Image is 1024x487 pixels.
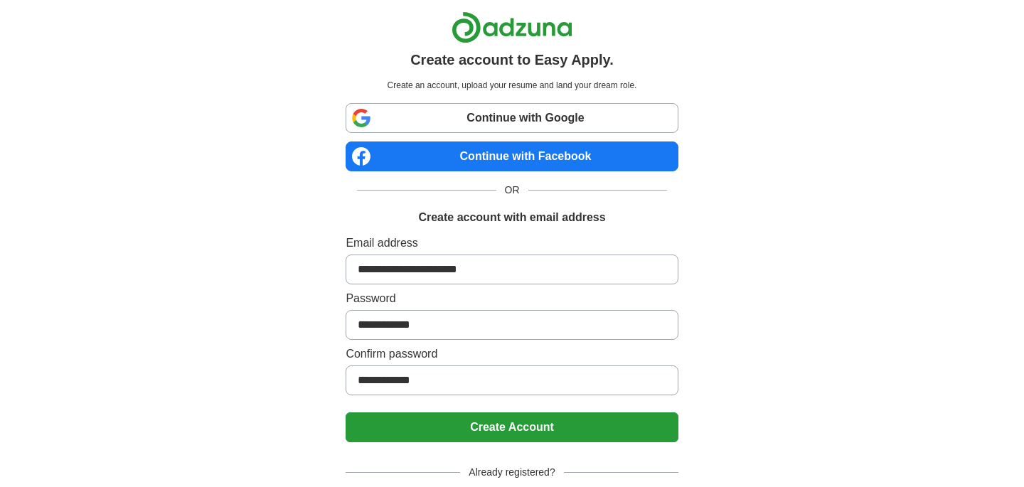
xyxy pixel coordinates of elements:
[346,412,678,442] button: Create Account
[346,235,678,252] label: Email address
[346,103,678,133] a: Continue with Google
[346,346,678,363] label: Confirm password
[452,11,572,43] img: Adzuna logo
[348,79,675,92] p: Create an account, upload your resume and land your dream role.
[496,183,528,198] span: OR
[460,465,563,480] span: Already registered?
[418,209,605,226] h1: Create account with email address
[410,49,614,70] h1: Create account to Easy Apply.
[346,290,678,307] label: Password
[346,141,678,171] a: Continue with Facebook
